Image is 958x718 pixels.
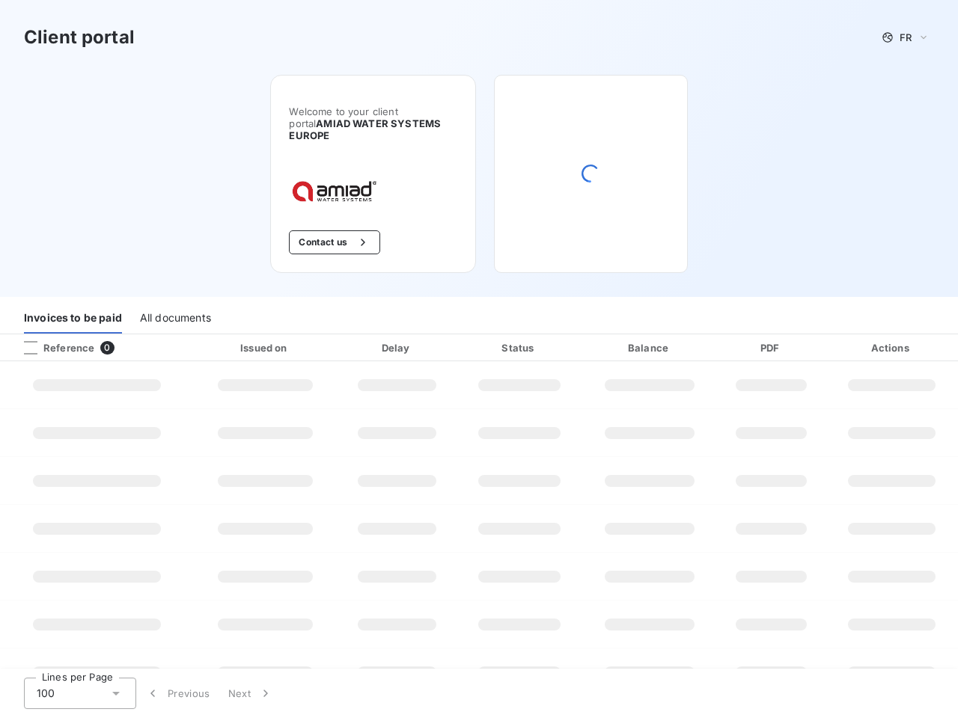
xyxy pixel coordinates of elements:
img: Company logo [289,177,385,206]
button: Contact us [289,230,379,254]
span: 100 [37,686,55,701]
span: Welcome to your client portal [289,105,457,141]
div: Reference [12,341,94,355]
div: Actions [828,340,955,355]
div: Delay [341,340,454,355]
button: Next [219,678,282,709]
span: AMIAD WATER SYSTEMS EUROPE [289,117,441,141]
button: Previous [136,678,219,709]
h3: Client portal [24,24,135,51]
div: PDF [721,340,823,355]
span: 0 [100,341,114,355]
div: Status [460,340,579,355]
div: Issued on [196,340,334,355]
div: All documents [140,302,211,334]
div: Balance [585,340,714,355]
div: Invoices to be paid [24,302,122,334]
span: FR [900,31,912,43]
